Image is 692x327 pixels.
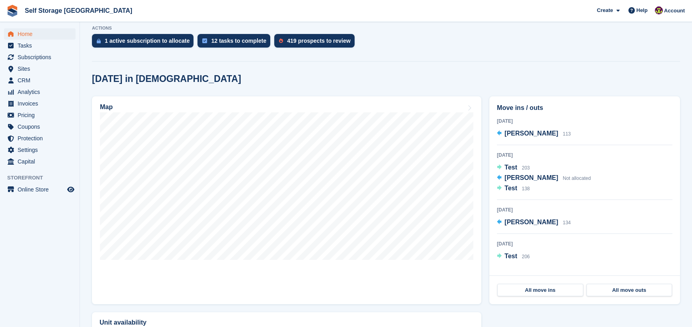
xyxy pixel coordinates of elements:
span: Storefront [7,174,80,182]
a: menu [4,110,76,121]
span: Account [664,7,685,15]
a: menu [4,28,76,40]
a: [PERSON_NAME] Not allocated [497,173,591,183]
span: Create [597,6,613,14]
span: Capital [18,156,66,167]
span: 134 [563,220,571,225]
a: 419 prospects to review [274,34,359,52]
span: Not allocated [563,175,591,181]
div: 419 prospects to review [287,38,351,44]
p: ACTIONS [92,26,680,31]
span: Invoices [18,98,66,109]
a: menu [4,184,76,195]
a: menu [4,63,76,74]
a: menu [4,98,76,109]
h2: Map [100,104,113,111]
span: Test [505,253,517,259]
img: prospect-51fa495bee0391a8d652442698ab0144808aea92771e9ea1ae160a38d050c398.svg [279,38,283,43]
span: Home [18,28,66,40]
h2: [DATE] in [DEMOGRAPHIC_DATA] [92,74,241,84]
a: [PERSON_NAME] 113 [497,129,571,139]
span: 206 [522,254,530,259]
a: Preview store [66,185,76,194]
span: Subscriptions [18,52,66,63]
span: Analytics [18,86,66,98]
a: Test 206 [497,251,530,262]
a: 12 tasks to complete [197,34,274,52]
div: 12 tasks to complete [211,38,266,44]
a: menu [4,133,76,144]
img: Nicholas Williams [655,6,663,14]
a: menu [4,75,76,86]
span: Protection [18,133,66,144]
span: [PERSON_NAME] [505,219,558,225]
a: [PERSON_NAME] 134 [497,217,571,228]
a: Test 138 [497,183,530,194]
span: Coupons [18,121,66,132]
a: menu [4,40,76,51]
div: 1 active subscription to allocate [105,38,189,44]
span: Help [636,6,648,14]
a: menu [4,156,76,167]
span: [PERSON_NAME] [505,130,558,137]
span: Pricing [18,110,66,121]
a: Map [92,96,481,304]
span: 113 [563,131,571,137]
img: stora-icon-8386f47178a22dfd0bd8f6a31ec36ba5ce8667c1dd55bd0f319d3a0aa187defe.svg [6,5,18,17]
span: Settings [18,144,66,156]
span: 203 [522,165,530,171]
span: Sites [18,63,66,74]
a: menu [4,144,76,156]
h2: Move ins / outs [497,103,672,113]
img: active_subscription_to_allocate_icon-d502201f5373d7db506a760aba3b589e785aa758c864c3986d89f69b8ff3... [97,38,101,44]
h2: Unit availability [100,319,146,326]
a: menu [4,86,76,98]
a: All move outs [586,284,672,297]
span: CRM [18,75,66,86]
img: task-75834270c22a3079a89374b754ae025e5fb1db73e45f91037f5363f120a921f8.svg [202,38,207,43]
a: menu [4,121,76,132]
div: [DATE] [497,206,672,213]
span: Tasks [18,40,66,51]
div: [DATE] [497,118,672,125]
span: Online Store [18,184,66,195]
div: [DATE] [497,240,672,247]
a: 1 active subscription to allocate [92,34,197,52]
span: Test [505,185,517,191]
a: Self Storage [GEOGRAPHIC_DATA] [22,4,136,17]
span: Test [505,164,517,171]
div: [DATE] [497,152,672,159]
span: 138 [522,186,530,191]
a: menu [4,52,76,63]
a: All move ins [497,284,583,297]
a: Test 203 [497,163,530,173]
span: [PERSON_NAME] [505,174,558,181]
